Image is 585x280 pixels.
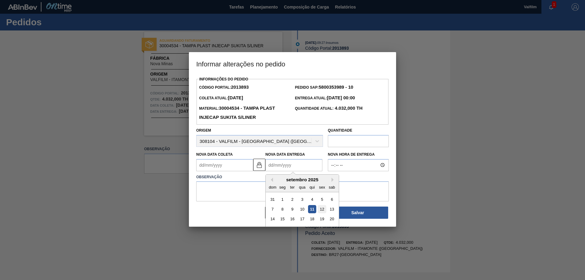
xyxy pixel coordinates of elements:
div: seg [278,183,287,191]
div: ter [288,183,296,191]
div: Choose segunda-feira, 8 de setembro de 2025 [278,205,287,213]
input: dd/mm/yyyy [265,159,322,171]
div: sex [318,183,326,191]
div: Choose sexta-feira, 12 de setembro de 2025 [318,205,326,213]
h3: Informar alterações no pedido [189,52,396,75]
span: Pedido SAP: [295,85,353,90]
strong: [DATE] [228,95,243,100]
label: Observação [196,173,389,182]
div: Choose segunda-feira, 15 de setembro de 2025 [278,215,287,223]
div: Choose domingo, 31 de agosto de 2025 [268,195,277,203]
div: Choose segunda-feira, 1 de setembro de 2025 [278,195,287,203]
button: Fechar [265,207,326,219]
label: Informações do Pedido [199,77,248,81]
label: Nova Hora de Entrega [328,150,389,159]
div: qua [298,183,306,191]
button: Previous Month [269,178,273,182]
div: Choose quinta-feira, 11 de setembro de 2025 [308,205,316,213]
div: Choose sexta-feira, 26 de setembro de 2025 [318,225,326,233]
button: locked [253,159,265,171]
strong: 5800353989 - 10 [319,84,353,90]
strong: 30004534 - TAMPA PLAST INJECAP SUKITA S/LINER [199,105,275,120]
img: locked [256,161,263,168]
span: Coleta Atual: [199,96,243,100]
div: Choose terça-feira, 16 de setembro de 2025 [288,215,296,223]
button: Next Month [331,178,336,182]
div: Choose terça-feira, 2 de setembro de 2025 [288,195,296,203]
div: Choose domingo, 21 de setembro de 2025 [268,225,277,233]
div: dom [268,183,277,191]
div: Choose sexta-feira, 5 de setembro de 2025 [318,195,326,203]
strong: 4.032,000 TH [334,105,363,111]
span: Código Portal: [199,85,249,90]
div: Choose quinta-feira, 4 de setembro de 2025 [308,195,316,203]
div: Choose domingo, 14 de setembro de 2025 [268,215,277,223]
label: Nova Data Coleta [196,152,233,157]
span: Material: [199,106,275,120]
div: Choose domingo, 7 de setembro de 2025 [268,205,277,213]
div: Choose quinta-feira, 18 de setembro de 2025 [308,215,316,223]
label: Nova Data Entrega [265,152,305,157]
div: setembro 2025 [266,177,339,182]
label: Quantidade [328,128,352,133]
button: Salvar [327,207,388,219]
span: Entrega Atual: [295,96,355,100]
div: Choose quarta-feira, 24 de setembro de 2025 [298,225,306,233]
label: Origem [196,128,211,133]
div: Choose sábado, 6 de setembro de 2025 [328,195,336,203]
div: Choose sábado, 20 de setembro de 2025 [328,215,336,223]
div: Choose quarta-feira, 3 de setembro de 2025 [298,195,306,203]
strong: [DATE] 00:00 [327,95,355,100]
div: Choose sábado, 27 de setembro de 2025 [328,225,336,233]
input: dd/mm/yyyy [196,159,253,171]
div: Choose terça-feira, 9 de setembro de 2025 [288,205,296,213]
div: Choose terça-feira, 23 de setembro de 2025 [288,225,296,233]
div: month 2025-09 [268,194,337,243]
div: Choose sexta-feira, 19 de setembro de 2025 [318,215,326,223]
div: Choose quarta-feira, 17 de setembro de 2025 [298,215,306,223]
div: Choose quinta-feira, 25 de setembro de 2025 [308,225,316,233]
div: Choose quarta-feira, 10 de setembro de 2025 [298,205,306,213]
div: qui [308,183,316,191]
span: Quantidade Atual: [295,106,363,111]
div: Choose segunda-feira, 22 de setembro de 2025 [278,225,287,233]
div: Choose sábado, 13 de setembro de 2025 [328,205,336,213]
div: sab [328,183,336,191]
strong: 2013893 [231,84,249,90]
